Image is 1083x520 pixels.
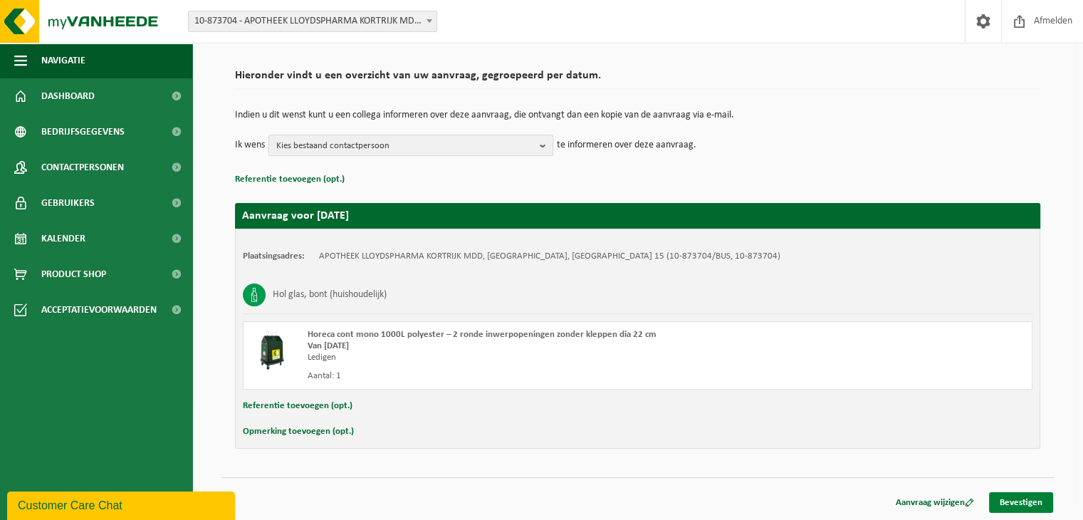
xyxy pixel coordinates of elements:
[308,352,695,363] div: Ledigen
[41,292,157,328] span: Acceptatievoorwaarden
[41,150,124,185] span: Contactpersonen
[319,251,780,262] td: APOTHEEK LLOYDSPHARMA KORTRIJK MDD, [GEOGRAPHIC_DATA], [GEOGRAPHIC_DATA] 15 (10-873704/BUS, 10-87...
[276,135,534,157] span: Kies bestaand contactpersoon
[188,11,437,32] span: 10-873704 - APOTHEEK LLOYDSPHARMA KORTRIJK MDD - KORTRIJK
[885,492,985,513] a: Aanvraag wijzigen
[989,492,1053,513] a: Bevestigen
[268,135,553,156] button: Kies bestaand contactpersoon
[7,489,238,520] iframe: chat widget
[41,185,95,221] span: Gebruikers
[41,256,106,292] span: Product Shop
[308,330,656,339] span: Horeca cont mono 1000L polyester – 2 ronde inwerpopeningen zonder kleppen dia 22 cm
[243,422,354,441] button: Opmerking toevoegen (opt.)
[41,114,125,150] span: Bedrijfsgegevens
[235,110,1040,120] p: Indien u dit wenst kunt u een collega informeren over deze aanvraag, die ontvangt dan een kopie v...
[41,221,85,256] span: Kalender
[242,210,349,222] strong: Aanvraag voor [DATE]
[235,135,265,156] p: Ik wens
[308,341,349,350] strong: Van [DATE]
[243,251,305,261] strong: Plaatsingsadres:
[41,43,85,78] span: Navigatie
[235,170,345,189] button: Referentie toevoegen (opt.)
[243,397,352,415] button: Referentie toevoegen (opt.)
[251,329,293,372] img: CR-HR-1C-1000-PES-01.png
[308,370,695,382] div: Aantal: 1
[273,284,387,306] h3: Hol glas, bont (huishoudelijk)
[41,78,95,114] span: Dashboard
[557,135,696,156] p: te informeren over deze aanvraag.
[189,11,436,31] span: 10-873704 - APOTHEEK LLOYDSPHARMA KORTRIJK MDD - KORTRIJK
[235,70,1040,89] h2: Hieronder vindt u een overzicht van uw aanvraag, gegroepeerd per datum.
